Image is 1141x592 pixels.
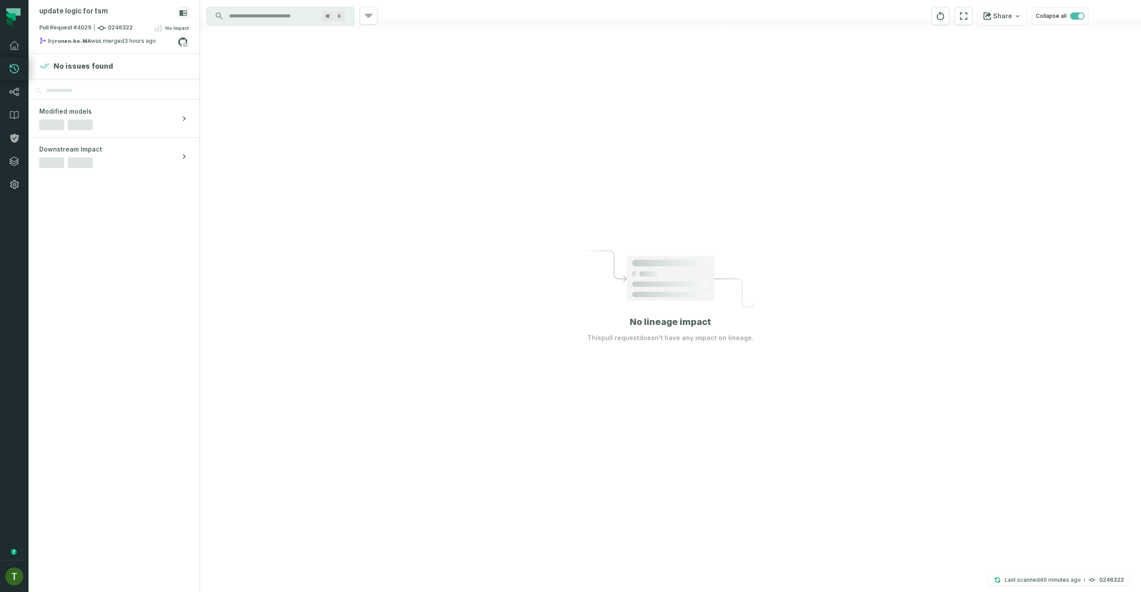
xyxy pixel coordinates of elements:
p: This pull request doesn't have any impact on lineage. [587,333,754,342]
div: by was merged [39,37,178,48]
span: No Impact [165,25,189,32]
h1: No lineage impact [630,316,711,328]
a: View on github [177,36,189,48]
span: Press ⌘ + K to focus the search bar [322,11,333,21]
relative-time: Sep 28, 2025, 6:39 PM GMT+3 [1040,576,1081,583]
span: Pull Request #4029 0246322 [39,24,133,33]
img: avatar of Tomer Galun [5,567,23,585]
button: Modified models [29,100,199,137]
strong: ronen-be-MA [55,38,91,44]
span: Modified models [39,107,92,116]
div: update logic for tsm [39,7,108,16]
div: Tooltip anchor [10,548,18,556]
h4: 0246322 [1099,577,1124,583]
button: Downstream Impact [29,138,199,175]
button: Share [978,7,1026,25]
button: Last scanned[DATE] 6:39:28 PM0246322 [989,575,1129,585]
span: Downstream Impact [39,145,102,154]
h4: No issues found [53,61,113,71]
p: Last scanned [1005,576,1081,584]
relative-time: Sep 28, 2025, 2:45 PM GMT+3 [124,37,156,44]
span: Press ⌘ + K to focus the search bar [334,11,345,21]
button: Collapse all [1032,7,1088,25]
